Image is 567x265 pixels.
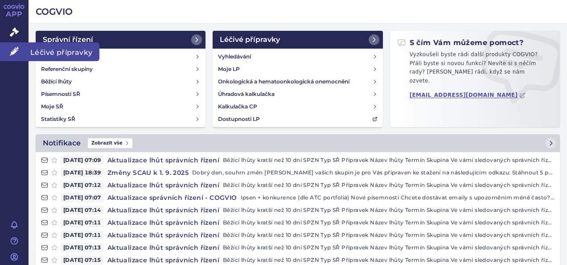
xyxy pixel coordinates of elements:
h2: Léčivé přípravky [220,34,280,45]
h4: Aktualizace lhůt správních řízení [104,231,223,240]
p: Běžící lhůty kratší než 10 dní SPZN Typ SŘ Přípravek Název lhůty Termín Skupina Ve vámi sledovaný... [223,156,555,165]
h4: Aktualizace lhůt správních řízení [104,218,223,227]
span: [DATE] 07:13 [61,243,104,252]
h4: Aktualizace lhůt správních řízení [104,256,223,265]
a: Dostupnosti LP [214,113,381,125]
h4: Dostupnosti LP [218,115,260,124]
a: Onkologická a hematoonkologická onemocnění [214,75,381,88]
a: Moje LP [214,63,381,75]
h4: Vyhledávání [218,52,251,61]
h4: Změny SCAU k 1. 9. 2025 [104,168,192,177]
h4: Písemnosti SŘ [41,90,80,99]
h4: Aktualizace lhůt správních řízení [104,206,223,215]
h4: Aktualizace správních řízení - COGVIO [104,193,241,202]
span: [DATE] 07:11 [61,231,104,240]
a: Léčivé přípravky [213,31,382,49]
h2: COGVIO [36,5,560,18]
h4: Aktualizace lhůt správních řízení [104,156,223,165]
a: Kalkulačka CP [214,100,381,113]
a: Písemnosti SŘ [37,88,204,100]
p: Běžící lhůty kratší než 10 dní SPZN Typ SŘ Přípravek Název lhůty Termín Skupina Ve vámi sledovaný... [223,256,555,265]
a: Moje SŘ [37,100,204,113]
a: Úhradová kalkulačka [214,88,381,100]
span: [DATE] 18:39 [61,168,104,177]
span: [DATE] 07:09 [61,156,104,165]
h4: Statistiky SŘ [41,115,75,124]
p: Běžící lhůty kratší než 10 dní SPZN Typ SŘ Přípravek Název lhůty Termín Skupina Ve vámi sledovaný... [223,231,555,240]
span: Léčivé přípravky [29,42,99,61]
span: [DATE] 07:15 [61,256,104,265]
p: Dobrý den, souhrn změn [PERSON_NAME] vašich skupin je pro Vás připraven ke stažení na následující... [192,168,555,177]
a: Běžící lhůty [37,75,204,88]
h2: S čím Vám můžeme pomoct? [397,38,524,48]
p: Běžící lhůty kratší než 10 dní SPZN Typ SŘ Přípravek Název lhůty Termín Skupina Ve vámi sledovaný... [223,243,555,252]
a: Vyhledávání [37,50,204,63]
span: [DATE] 07:11 [61,218,104,227]
h4: Moje SŘ [41,102,63,111]
span: [DATE] 07:14 [61,206,104,215]
a: Statistiky SŘ [37,113,204,125]
a: [EMAIL_ADDRESS][DOMAIN_NAME] [410,92,526,99]
a: Vyhledávání [214,50,381,63]
a: NotifikaceZobrazit vše [36,134,560,152]
p: Běžící lhůty kratší než 10 dní SPZN Typ SŘ Přípravek Název lhůty Termín Skupina Ve vámi sledovaný... [223,206,555,215]
h4: Úhradová kalkulačka [218,90,275,99]
h4: Referenční skupiny [41,65,93,74]
p: Vyzkoušeli byste rádi další produkty COGVIO? Přáli byste si novou funkci? Nevíte si s něčím rady?... [397,50,553,89]
h4: Kalkulačka CP [218,102,257,111]
p: Běžící lhůty kratší než 10 dní SPZN Typ SŘ Přípravek Název lhůty Termín Skupina Ve vámi sledovaný... [223,181,555,190]
h4: Aktualizace lhůt správních řízení [104,181,223,190]
a: Správní řízení [36,31,205,49]
h2: Notifikace [43,138,81,149]
a: Referenční skupiny [37,63,204,75]
span: [DATE] 07:07 [61,193,104,202]
h4: Moje LP [218,65,240,74]
h2: Správní řízení [43,34,93,45]
h4: Onkologická a hematoonkologická onemocnění [218,77,349,86]
h4: Běžící lhůty [41,77,72,86]
p: Běžící lhůty kratší než 10 dní SPZN Typ SŘ Přípravek Název lhůty Termín Skupina Ve vámi sledovaný... [223,218,555,227]
span: [DATE] 07:12 [61,181,104,190]
h4: Aktualizace lhůt správních řízení [104,243,223,252]
span: Zobrazit vše [88,138,132,148]
p: Ipsen + konkurence (dle ATC portfolia) Nové písemnosti Chcete dostávat emaily s upozorněním méně ... [241,193,555,202]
